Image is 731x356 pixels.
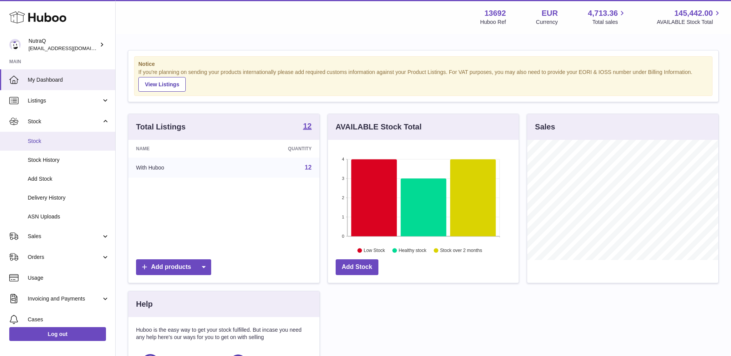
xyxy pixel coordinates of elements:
div: Currency [536,18,558,26]
strong: Notice [138,60,708,68]
th: Name [128,140,229,158]
div: NutraQ [29,37,98,52]
span: Orders [28,254,101,261]
span: ASN Uploads [28,213,109,220]
text: 2 [342,195,344,200]
span: Sales [28,233,101,240]
strong: 12 [303,122,311,130]
text: Healthy stock [398,248,427,253]
span: AVAILABLE Stock Total [657,18,722,26]
span: Stock [28,138,109,145]
img: log@nutraq.com [9,39,21,50]
p: Huboo is the easy way to get your stock fulfilled. But incase you need any help here's our ways f... [136,326,312,341]
span: My Dashboard [28,76,109,84]
span: Total sales [592,18,627,26]
text: 4 [342,157,344,161]
span: 145,442.00 [674,8,713,18]
span: 4,713.36 [588,8,618,18]
th: Quantity [229,140,319,158]
text: Low Stock [364,248,385,253]
strong: 13692 [484,8,506,18]
strong: EUR [541,8,558,18]
a: Log out [9,327,106,341]
div: Huboo Ref [480,18,506,26]
text: Stock over 2 months [440,248,482,253]
td: With Huboo [128,158,229,178]
text: 0 [342,234,344,238]
text: 1 [342,215,344,219]
a: 12 [305,164,312,171]
span: [EMAIL_ADDRESS][DOMAIN_NAME] [29,45,113,51]
h3: Sales [535,122,555,132]
span: Usage [28,274,109,282]
h3: Help [136,299,153,309]
a: Add Stock [336,259,378,275]
h3: AVAILABLE Stock Total [336,122,422,132]
span: Stock History [28,156,109,164]
span: Listings [28,97,101,104]
a: 145,442.00 AVAILABLE Stock Total [657,8,722,26]
a: Add products [136,259,211,275]
text: 3 [342,176,344,181]
span: Add Stock [28,175,109,183]
a: View Listings [138,77,186,92]
span: Invoicing and Payments [28,295,101,302]
a: 4,713.36 Total sales [588,8,627,26]
span: Stock [28,118,101,125]
a: 12 [303,122,311,131]
span: Cases [28,316,109,323]
div: If you're planning on sending your products internationally please add required customs informati... [138,69,708,92]
h3: Total Listings [136,122,186,132]
span: Delivery History [28,194,109,202]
